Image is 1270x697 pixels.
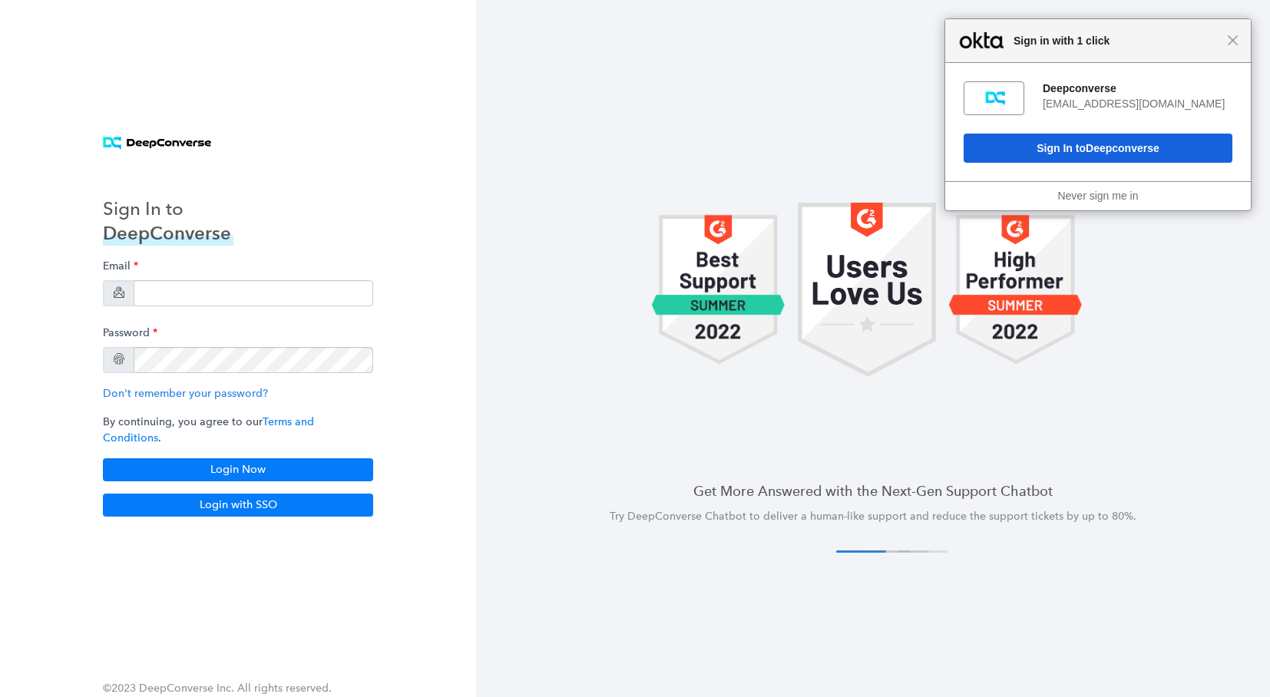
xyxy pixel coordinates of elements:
[879,550,929,553] button: 3
[103,221,233,246] h3: DeepConverse
[836,550,886,553] button: 1
[1227,35,1239,46] span: Close
[103,458,373,481] button: Login Now
[1086,142,1159,154] span: Deepconverse
[103,387,268,400] a: Don't remember your password?
[651,203,785,377] img: carousel 1
[103,197,233,221] h3: Sign In to
[948,203,1083,377] img: carousel 1
[964,134,1232,163] button: Sign In toDeepconverse
[103,682,332,695] span: ©2023 DeepConverse Inc. All rights reserved.
[610,510,1136,523] span: Try DeepConverse Chatbot to deliver a human-like support and reduce the support tickets by up to ...
[513,481,1233,500] h4: Get More Answered with the Next-Gen Support Chatbot
[103,494,373,517] button: Login with SSO
[103,415,314,444] a: Terms and Conditions
[982,86,1007,111] img: fs0pvt0g94oZNWgBn697
[103,252,138,280] label: Email
[1057,190,1138,202] a: Never sign me in
[103,319,157,347] label: Password
[1043,81,1232,95] div: Deepconverse
[1043,97,1232,111] div: [EMAIL_ADDRESS][DOMAIN_NAME]
[898,550,948,553] button: 4
[861,550,911,553] button: 2
[798,203,936,377] img: carousel 1
[103,137,211,150] img: horizontal logo
[103,414,373,446] p: By continuing, you agree to our .
[1006,31,1227,50] span: Sign in with 1 click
